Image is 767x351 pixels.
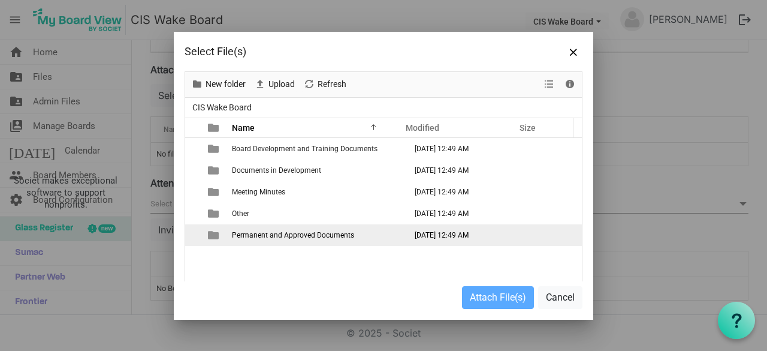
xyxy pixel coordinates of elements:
span: New folder [204,77,247,92]
td: August 15, 2025 12:49 AM column header Modified [402,203,516,224]
td: August 15, 2025 12:49 AM column header Modified [402,181,516,203]
td: August 15, 2025 12:49 AM column header Modified [402,160,516,181]
td: Documents in Development is template cell column header Name [228,160,402,181]
span: Refresh [316,77,348,92]
td: is template cell column header type [201,203,228,224]
span: Other [232,209,249,218]
td: is template cell column header type [201,160,228,181]
td: Meeting Minutes is template cell column header Name [228,181,402,203]
td: Other is template cell column header Name [228,203,402,224]
td: is template cell column header type [201,181,228,203]
button: Refresh [301,77,349,92]
div: Details [560,72,580,97]
div: Upload [250,72,299,97]
button: Attach File(s) [462,286,534,309]
div: New folder [187,72,250,97]
span: Documents in Development [232,166,321,175]
span: CIS Wake Board [190,100,254,115]
td: is template cell column header type [201,224,228,246]
span: Upload [267,77,296,92]
button: Cancel [538,286,582,309]
button: Close [564,43,582,61]
span: Size [520,123,536,133]
td: is template cell column header Size [516,181,582,203]
td: is template cell column header Size [516,138,582,160]
td: is template cell column header Size [516,160,582,181]
button: View dropdownbutton [542,77,556,92]
td: is template cell column header Size [516,224,582,246]
span: Meeting Minutes [232,188,285,196]
button: New folder [189,77,248,92]
td: is template cell column header Size [516,203,582,224]
td: checkbox [185,160,201,181]
td: August 15, 2025 12:49 AM column header Modified [402,138,516,160]
div: Refresh [299,72,351,97]
td: August 15, 2025 12:49 AM column header Modified [402,224,516,246]
button: Upload [252,77,297,92]
span: Board Development and Training Documents [232,145,378,153]
td: Board Development and Training Documents is template cell column header Name [228,138,402,160]
button: Details [562,77,578,92]
td: checkbox [185,138,201,160]
span: Name [232,123,255,133]
span: Permanent and Approved Documents [232,231,354,239]
span: Modified [406,123,439,133]
div: View [539,72,560,97]
td: is template cell column header type [201,138,228,160]
td: checkbox [185,224,201,246]
td: Permanent and Approved Documents is template cell column header Name [228,224,402,246]
td: checkbox [185,203,201,224]
td: checkbox [185,181,201,203]
div: Select File(s) [185,43,503,61]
